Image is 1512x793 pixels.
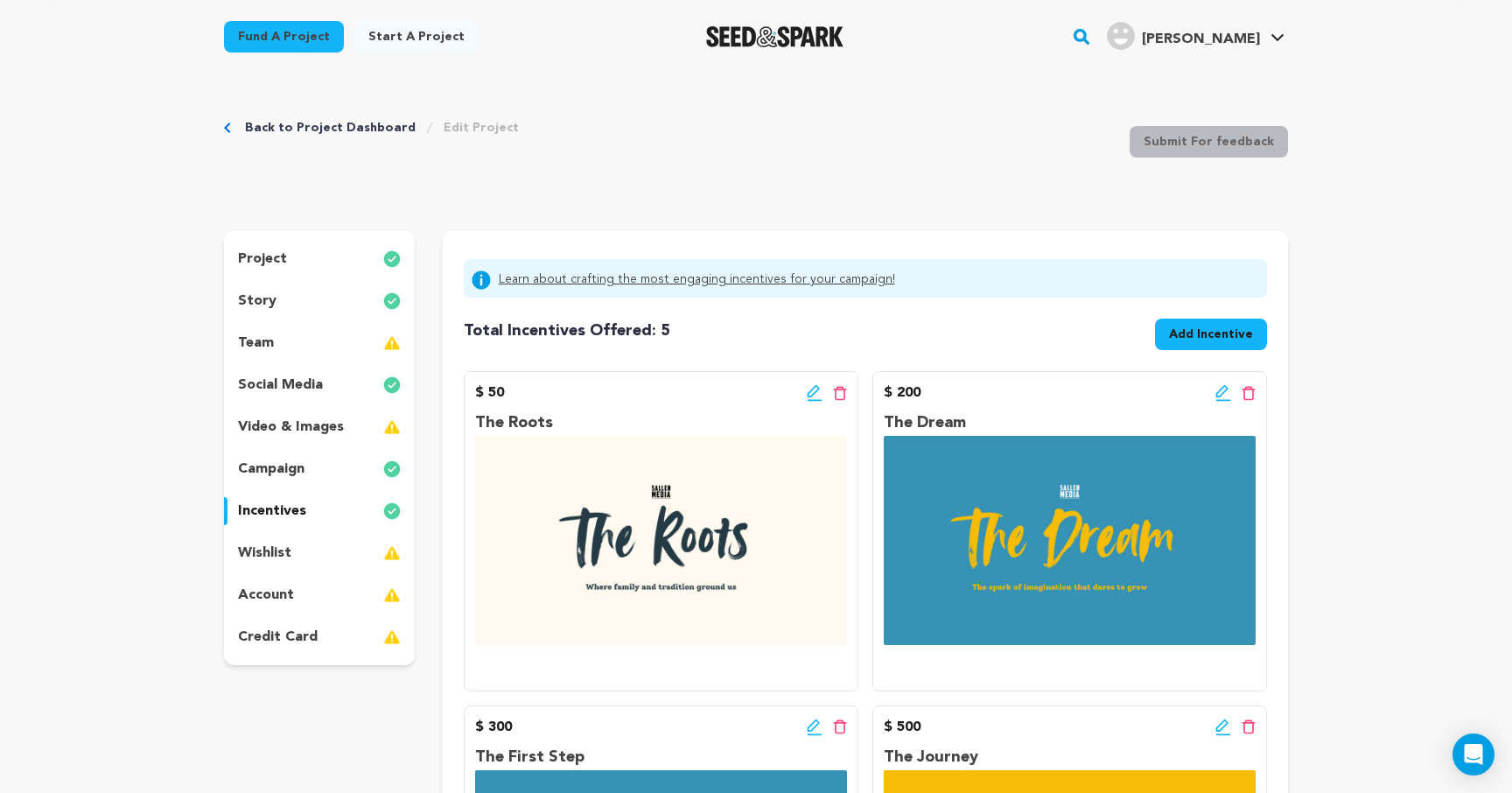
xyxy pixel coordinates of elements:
p: The Journey [884,745,1256,770]
img: warning-full.svg [383,627,401,648]
img: check-circle-full.svg [383,501,401,522]
button: Submit For feedback [1130,126,1288,158]
p: incentives [238,501,306,522]
button: Add Incentive [1155,319,1267,350]
img: Seed&Spark Logo Dark Mode [706,26,843,47]
a: Back to Project Dashboard [245,119,416,137]
a: Seed&Spark Homepage [706,26,843,47]
button: credit card [224,623,415,651]
img: warning-full.svg [383,543,401,564]
img: user.png [1107,22,1135,50]
button: account [224,581,415,609]
button: incentives [224,497,415,525]
p: social media [238,375,323,396]
button: campaign [224,455,415,483]
button: wishlist [224,539,415,567]
p: $ 200 [884,382,920,404]
p: $ 500 [884,717,920,738]
h4: 5 [464,319,670,343]
div: Breadcrumb [224,119,519,137]
p: credit card [238,627,318,648]
span: Total Incentives Offered: [464,323,656,339]
p: campaign [238,459,304,480]
p: The Dream [884,411,1256,436]
a: Learn about crafting the most engaging incentives for your campaign! [499,270,895,291]
button: video & images [224,413,415,441]
p: team [238,333,274,354]
p: story [238,291,276,312]
img: check-circle-full.svg [383,459,401,480]
button: team [224,329,415,357]
img: warning-full.svg [383,585,401,606]
img: check-circle-full.svg [383,375,401,396]
p: The First Step [475,745,847,770]
button: project [224,245,415,273]
img: incentive [475,436,847,645]
a: Fund a project [224,21,344,53]
a: Edit Project [444,119,519,137]
p: $ 50 [475,382,504,404]
p: project [238,249,287,270]
div: Allen S.'s Profile [1107,22,1260,50]
p: $ 300 [475,717,512,738]
img: check-circle-full.svg [383,291,401,312]
a: Start a project [354,21,479,53]
p: The Roots [475,411,847,436]
img: check-circle-full.svg [383,249,401,270]
p: video & images [238,417,344,438]
span: Add Incentive [1169,326,1253,343]
button: social media [224,371,415,399]
div: Open Intercom Messenger [1452,733,1494,775]
a: Allen S.'s Profile [1103,18,1288,50]
span: Allen S.'s Profile [1103,18,1288,55]
button: story [224,287,415,315]
span: [PERSON_NAME] [1142,32,1260,46]
p: wishlist [238,543,291,564]
p: account [238,585,294,606]
img: warning-full.svg [383,333,401,354]
img: incentive [884,436,1256,645]
img: warning-full.svg [383,417,401,438]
